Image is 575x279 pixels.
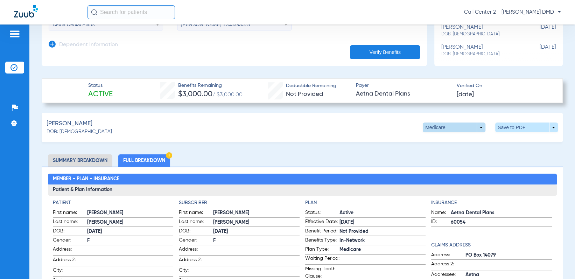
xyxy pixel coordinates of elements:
[350,45,420,59] button: Verify Benefits
[179,246,213,255] span: Address:
[53,246,87,255] span: Address:
[59,42,118,49] h3: Dependent Information
[339,209,426,217] span: Active
[465,271,552,279] span: Aetna
[431,199,552,207] h4: Insurance
[431,218,451,226] span: ID:
[179,228,213,236] span: DOB:
[213,219,300,226] span: [PERSON_NAME]
[305,218,339,226] span: Effective Date:
[87,209,174,217] span: [PERSON_NAME]
[441,51,521,57] span: DOB: [DEMOGRAPHIC_DATA]
[48,154,112,167] li: Summary Breakdown
[178,82,243,89] span: Benefits Remaining
[423,123,485,132] button: Medicare
[286,91,323,97] span: Not Provided
[356,90,450,98] span: Aetna Dental Plans
[88,90,113,99] span: Active
[91,9,97,15] img: Search Icon
[305,199,426,207] h4: Plan
[53,228,87,236] span: DOB:
[305,255,339,264] span: Waiting Period:
[53,199,174,207] h4: Patient
[451,209,552,217] span: Aetna Dental Plans
[53,256,87,266] span: Address 2:
[540,245,575,279] iframe: Chat Widget
[9,30,20,38] img: hamburger-icon
[457,90,474,99] span: [DATE]
[166,152,172,159] img: Hazard
[87,219,174,226] span: [PERSON_NAME]
[339,219,426,226] span: [DATE]
[47,128,112,135] span: DOB: [DEMOGRAPHIC_DATA]
[305,237,339,245] span: Benefits Type:
[441,44,521,57] div: [PERSON_NAME]
[464,9,561,16] span: Call Center 2 - [PERSON_NAME] DMD
[87,5,175,19] input: Search for patients
[179,209,213,217] span: First name:
[53,22,95,27] span: Aetna Dental Plans
[465,252,552,259] span: PO Box 14079
[521,24,556,37] span: [DATE]
[179,237,213,245] span: Gender:
[14,5,38,18] img: Zuub Logo
[47,119,92,128] span: [PERSON_NAME]
[431,260,465,270] span: Address 2:
[178,91,212,98] span: $3,000.00
[441,31,521,37] span: DOB: [DEMOGRAPHIC_DATA]
[339,228,426,235] span: Not Provided
[431,251,465,260] span: Address:
[179,218,213,226] span: Last name:
[181,22,250,27] span: [PERSON_NAME] 1245393578
[53,267,87,276] span: City:
[305,209,339,217] span: Status:
[441,24,521,37] div: [PERSON_NAME]
[339,237,426,244] span: In-Network
[88,82,113,89] span: Status
[213,209,300,217] span: [PERSON_NAME]
[87,237,174,244] span: F
[457,82,552,90] span: Verified On
[451,219,552,226] span: 60054
[87,228,174,235] span: [DATE]
[286,82,336,90] span: Deductible Remaining
[212,92,243,98] span: / $3,000.00
[305,246,339,254] span: Plan Type:
[118,154,170,167] li: Full Breakdown
[305,228,339,236] span: Benefit Period:
[179,199,300,207] h4: Subscriber
[48,174,557,185] h2: Member - Plan - Insurance
[339,246,426,253] span: Medicare
[179,256,213,266] span: Address 2:
[356,82,450,89] span: Payer
[431,209,451,217] span: Name:
[53,209,87,217] span: First name:
[48,184,557,196] h3: Patient & Plan Information
[495,123,558,132] button: Save to PDF
[431,242,552,249] h4: Claims Address
[213,237,300,244] span: F
[53,218,87,226] span: Last name:
[53,237,87,245] span: Gender:
[179,267,213,276] span: City:
[213,228,300,235] span: [DATE]
[521,44,556,57] span: [DATE]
